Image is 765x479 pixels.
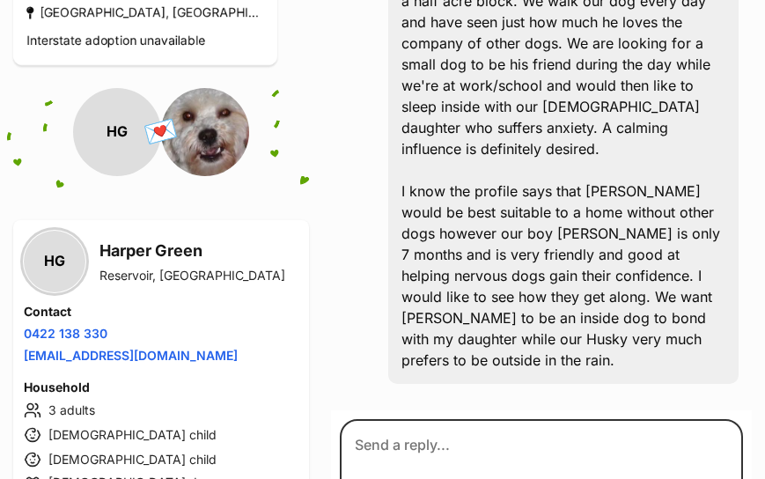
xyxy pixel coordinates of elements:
li: [DEMOGRAPHIC_DATA] child [24,424,298,446]
span: 💌 [141,113,180,151]
li: 3 adults [24,400,298,421]
a: [EMAIL_ADDRESS][DOMAIN_NAME] [24,348,238,363]
h4: Household [24,379,298,396]
h3: Harper Green [99,239,285,263]
span: Interstate adoption unavailable [26,33,205,48]
img: Oldies but Goodies Dog Rescue profile pic [161,88,249,176]
h4: Contact [24,303,298,321]
a: 0422 138 330 [24,326,107,341]
li: [DEMOGRAPHIC_DATA] child [24,449,298,470]
div: Reservoir, [GEOGRAPHIC_DATA] [99,267,285,284]
div: HG [73,88,161,176]
div: [GEOGRAPHIC_DATA], [GEOGRAPHIC_DATA] [26,1,264,25]
div: HG [24,231,85,292]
